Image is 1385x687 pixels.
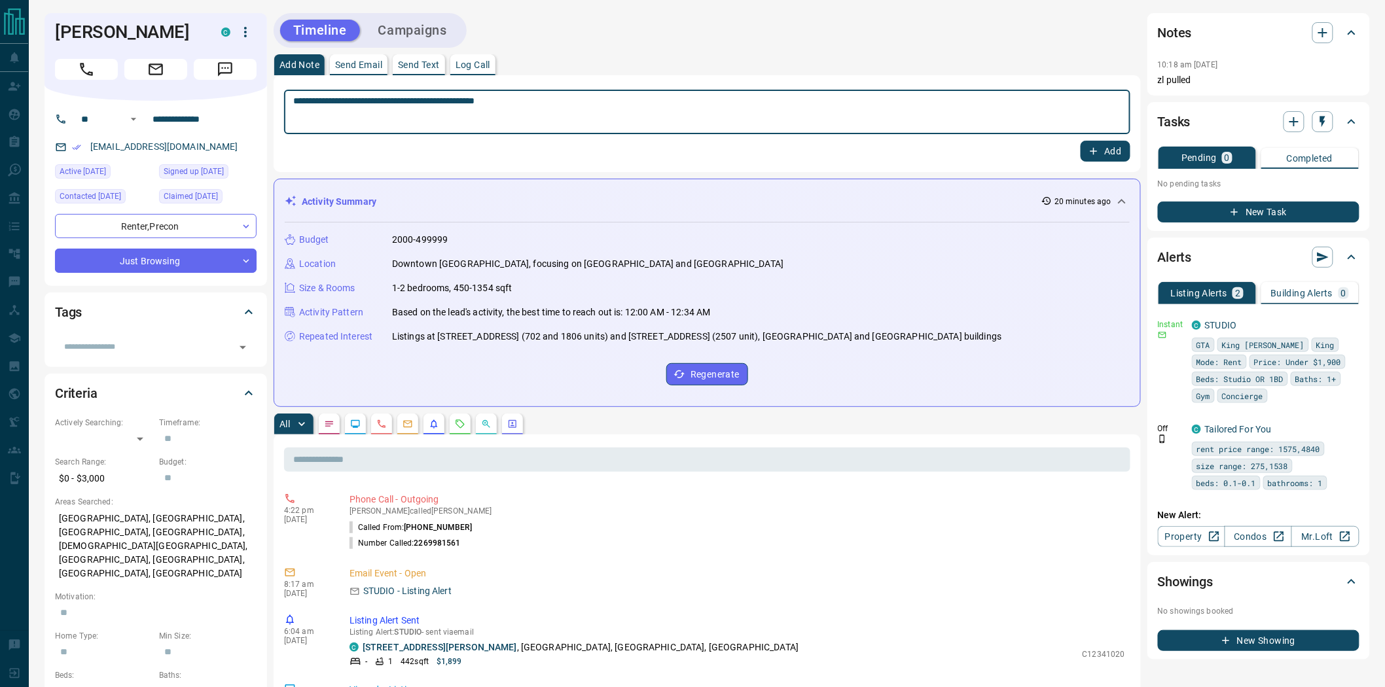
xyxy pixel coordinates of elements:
span: Beds: Studio OR 1BD [1196,372,1284,385]
div: Showings [1158,566,1359,597]
p: 6:04 am [284,627,330,636]
div: condos.ca [350,643,359,652]
svg: Email Verified [72,143,81,152]
div: Tasks [1158,106,1359,137]
p: $1,899 [437,656,462,667]
span: [PHONE_NUMBER] [404,523,472,532]
a: Mr.Loft [1291,526,1359,547]
p: 2000-499999 [392,233,448,247]
p: Motivation: [55,591,257,603]
div: Wed Aug 13 2025 [55,164,153,183]
a: STUDIO [1205,320,1237,330]
p: 1 [388,656,393,667]
h2: Notes [1158,22,1192,43]
h2: Criteria [55,383,98,404]
p: Search Range: [55,456,153,468]
h1: [PERSON_NAME] [55,22,202,43]
span: Price: Under $1,900 [1254,355,1341,368]
h2: Alerts [1158,247,1192,268]
p: No showings booked [1158,605,1359,617]
div: Notes [1158,17,1359,48]
p: 20 minutes ago [1054,196,1111,207]
span: size range: 275,1538 [1196,459,1288,472]
svg: Opportunities [481,419,492,429]
button: Campaigns [365,20,460,41]
p: STUDIO - Listing Alert [363,584,452,598]
p: Send Email [335,60,382,69]
button: Regenerate [666,363,748,385]
div: condos.ca [1192,321,1201,330]
h2: Showings [1158,571,1214,592]
p: Min Size: [159,630,257,642]
p: 1-2 bedrooms, 450-1354 sqft [392,281,513,295]
button: Open [126,111,141,127]
h2: Tasks [1158,111,1191,132]
p: Off [1158,423,1184,434]
p: Size & Rooms [299,281,355,295]
p: Actively Searching: [55,417,153,429]
span: Call [55,59,118,80]
p: , [GEOGRAPHIC_DATA], [GEOGRAPHIC_DATA], [GEOGRAPHIC_DATA] [363,641,799,654]
svg: Lead Browsing Activity [350,419,361,429]
span: STUDIO [395,627,422,637]
p: All [279,419,290,429]
p: Beds: [55,669,153,681]
a: Property [1158,526,1225,547]
p: Add Note [279,60,319,69]
span: Concierge [1222,389,1263,402]
p: zl pulled [1158,73,1359,87]
div: Criteria [55,378,257,409]
div: Activity Summary20 minutes ago [285,190,1130,214]
span: Message [194,59,257,80]
p: Budget [299,233,329,247]
p: Email Event - Open [350,567,1125,580]
span: beds: 0.1-0.1 [1196,476,1256,489]
p: 10:18 am [DATE] [1158,60,1218,69]
p: Building Alerts [1271,289,1333,298]
p: Home Type: [55,630,153,642]
span: Gym [1196,389,1210,402]
span: King [PERSON_NAME] [1222,338,1304,351]
p: [DATE] [284,515,330,524]
p: Downtown [GEOGRAPHIC_DATA], focusing on [GEOGRAPHIC_DATA] and [GEOGRAPHIC_DATA] [392,257,783,271]
svg: Push Notification Only [1158,434,1167,444]
span: Signed up [DATE] [164,165,224,178]
p: Location [299,257,336,271]
span: rent price range: 1575,4840 [1196,442,1320,455]
p: 0 [1225,153,1230,162]
p: 8:17 am [284,580,330,589]
p: Activity Summary [302,195,376,209]
svg: Requests [455,419,465,429]
p: 442 sqft [401,656,429,667]
p: [DATE] [284,589,330,598]
span: Claimed [DATE] [164,190,218,203]
button: Add [1081,141,1130,162]
div: Just Browsing [55,249,257,273]
p: Budget: [159,456,257,468]
p: 0 [1341,289,1346,298]
div: condos.ca [1192,425,1201,434]
p: 2 [1235,289,1240,298]
svg: Notes [324,419,334,429]
div: Wed Jul 23 2025 [159,189,257,207]
p: Called From: [350,521,472,533]
p: Number Called: [350,537,461,549]
p: - [365,656,367,667]
p: No pending tasks [1158,174,1359,194]
span: Email [124,59,187,80]
p: Send Text [398,60,440,69]
span: King [1316,338,1335,351]
p: Timeframe: [159,417,257,429]
span: Contacted [DATE] [60,190,121,203]
a: Condos [1225,526,1292,547]
p: Listing Alerts [1171,289,1228,298]
p: Repeated Interest [299,330,372,343]
p: Based on the lead's activity, the best time to reach out is: 12:00 AM - 12:34 AM [392,306,711,319]
button: Open [234,338,252,357]
p: Instant [1158,319,1184,330]
div: Tags [55,296,257,328]
p: [DATE] [284,636,330,645]
button: New Task [1158,202,1359,222]
p: Baths: [159,669,257,681]
svg: Emails [403,419,413,429]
